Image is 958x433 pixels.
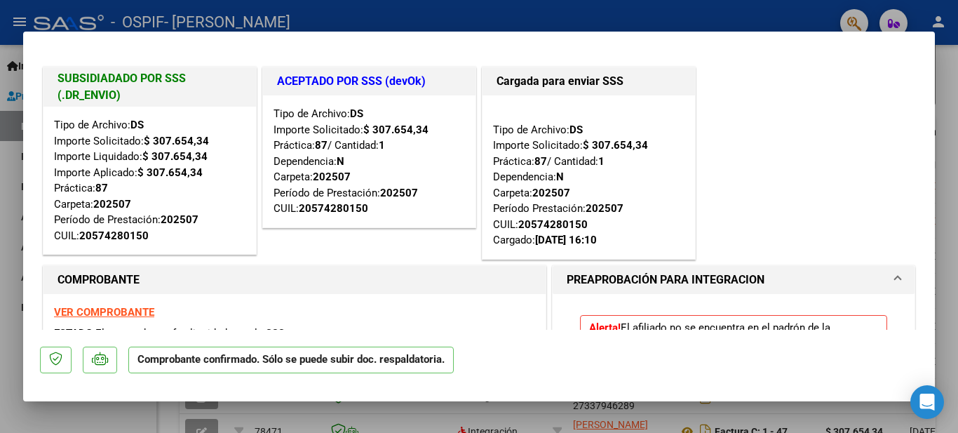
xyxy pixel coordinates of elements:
strong: DS [350,107,363,120]
p: Comprobante confirmado. Sólo se puede subir doc. respaldatoria. [128,347,454,374]
strong: 1 [598,155,605,168]
strong: $ 307.654,34 [144,135,209,147]
span: El afiliado no se encuentra en el padrón de la superintendencia del período [589,321,872,354]
strong: 87 [315,139,328,152]
strong: 202507 [161,213,198,226]
strong: $ 307.654,34 [142,150,208,163]
strong: 202507 [313,171,351,183]
div: 20574280150 [79,228,149,244]
div: Tipo de Archivo: Importe Solicitado: Importe Liquidado: Importe Aplicado: Práctica: Carpeta: Perí... [54,117,245,244]
strong: 202507 [93,198,131,211]
strong: 87 [534,155,547,168]
div: 20574280150 [299,201,368,217]
div: Open Intercom Messenger [910,385,944,419]
strong: 202507 [586,202,623,215]
h1: PREAPROBACIÓN PARA INTEGRACION [567,272,764,288]
strong: [DATE] 16:10 [535,234,597,246]
strong: DS [130,119,144,131]
strong: DS [569,124,583,136]
strong: $ 307.654,34 [137,166,203,179]
strong: $ 307.654,34 [363,124,429,136]
span: El comprobante fue liquidado por la SSS. [95,327,288,340]
div: Tipo de Archivo: Importe Solicitado: Práctica: / Cantidad: Dependencia: Carpeta: Período Prestaci... [493,106,684,248]
strong: 1 [379,139,385,152]
div: Tipo de Archivo: Importe Solicitado: Práctica: / Cantidad: Dependencia: Carpeta: Período de Prest... [274,106,465,217]
strong: N [556,171,564,183]
h1: ACEPTADO POR SSS (devOk) [277,73,461,90]
div: 20574280150 [518,217,588,233]
strong: 87 [95,182,108,194]
strong: $ 307.654,34 [583,139,648,152]
span: ESTADO: [54,327,95,340]
strong: COMPROBANTE [58,273,140,286]
h1: SUBSIDIADADO POR SSS (.DR_ENVIO) [58,70,242,104]
strong: 202507 [380,187,418,199]
mat-expansion-panel-header: PREAPROBACIÓN PARA INTEGRACION [553,266,915,294]
strong: 202507 [532,187,570,199]
h1: Cargada para enviar SSS [497,73,681,90]
strong: N [337,155,344,168]
a: VER COMPROBANTE [54,306,154,319]
strong: Alerta! [589,321,621,334]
